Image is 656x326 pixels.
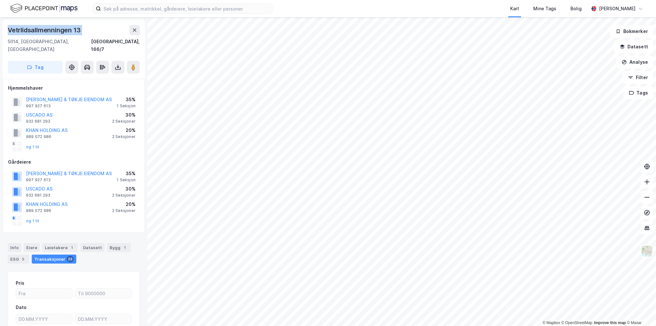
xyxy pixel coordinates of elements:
[107,243,131,252] div: Bygg
[24,243,40,252] div: Eiere
[112,111,136,119] div: 30%
[16,289,72,298] input: Fra
[26,134,51,139] div: 989 072 986
[623,71,653,84] button: Filter
[8,61,63,74] button: Tag
[26,177,51,183] div: 997 927 613
[117,96,136,103] div: 35%
[614,40,653,53] button: Datasett
[75,314,131,324] input: DD.MM.YYYY
[8,25,82,35] div: Vetrlidsallmenningen 13
[26,193,50,198] div: 932 681 293
[117,170,136,177] div: 35%
[570,5,582,12] div: Bolig
[8,158,139,166] div: Gårdeiere
[117,177,136,183] div: 1 Seksjon
[624,295,656,326] div: Kontrollprogram for chat
[112,185,136,193] div: 30%
[26,103,51,109] div: 997 927 613
[101,4,272,13] input: Søk på adresse, matrikkel, gårdeiere, leietakere eller personer
[16,279,24,287] div: Pris
[122,244,128,251] div: 1
[112,193,136,198] div: 2 Seksjoner
[80,243,104,252] div: Datasett
[112,200,136,208] div: 20%
[624,86,653,99] button: Tags
[69,244,75,251] div: 1
[26,119,50,124] div: 932 681 293
[641,245,653,257] img: Z
[75,289,131,298] input: Til 9000000
[16,314,72,324] input: DD.MM.YYYY
[16,304,27,311] div: Dato
[26,208,51,213] div: 989 072 986
[594,321,626,325] a: Improve this map
[112,126,136,134] div: 20%
[112,134,136,139] div: 2 Seksjoner
[8,84,139,92] div: Hjemmelshaver
[117,103,136,109] div: 1 Seksjon
[533,5,556,12] div: Mine Tags
[561,321,593,325] a: OpenStreetMap
[32,255,76,264] div: Transaksjoner
[510,5,519,12] div: Kart
[42,243,78,252] div: Leietakere
[599,5,635,12] div: [PERSON_NAME]
[112,208,136,213] div: 2 Seksjoner
[616,56,653,69] button: Analyse
[91,38,140,53] div: [GEOGRAPHIC_DATA], 166/7
[10,3,78,14] img: logo.f888ab2527a4732fd821a326f86c7f29.svg
[543,321,560,325] a: Mapbox
[112,119,136,124] div: 2 Seksjoner
[8,255,29,264] div: ESG
[624,295,656,326] iframe: Chat Widget
[8,38,91,53] div: 5014, [GEOGRAPHIC_DATA], [GEOGRAPHIC_DATA]
[20,256,27,262] div: 5
[8,243,21,252] div: Info
[610,25,653,38] button: Bokmerker
[67,256,74,262] div: 23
